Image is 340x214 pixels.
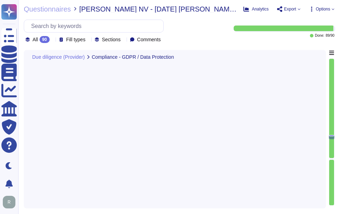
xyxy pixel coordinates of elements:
span: Analytics [252,7,269,11]
span: Options [316,7,330,11]
img: user [3,196,15,208]
span: Comments [137,37,161,42]
span: [PERSON_NAME] NV - [DATE] [PERSON_NAME] [PERSON_NAME] Due Diligence Template 3rd Party [79,6,238,13]
span: Due diligence (Provider) [32,55,85,59]
span: Sections [102,37,121,42]
span: Compliance - GDPR / Data Protection [92,55,174,59]
span: Questionnaires [24,6,71,13]
span: All [33,37,38,42]
span: Fill types [66,37,85,42]
span: Done: [315,34,324,37]
div: 90 [40,36,50,43]
button: Analytics [243,6,269,12]
span: 89 / 90 [326,34,334,37]
span: Export [284,7,296,11]
input: Search by keywords [28,20,163,32]
button: user [1,194,20,210]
